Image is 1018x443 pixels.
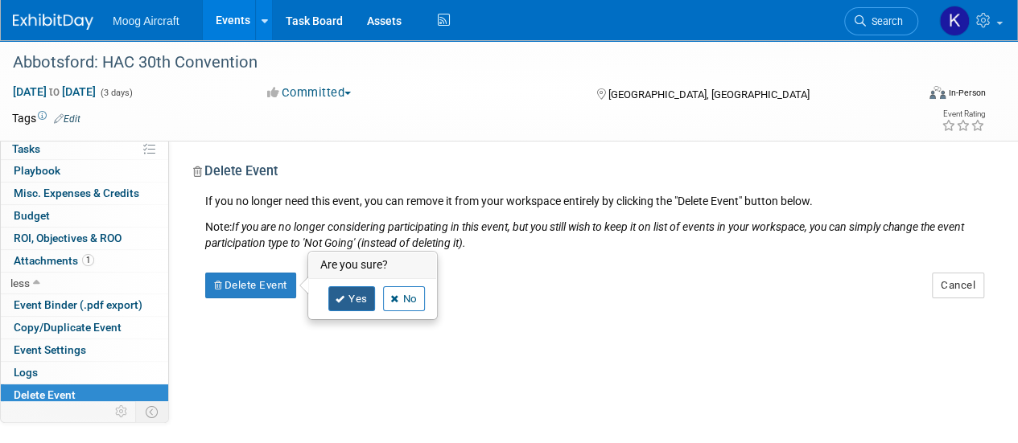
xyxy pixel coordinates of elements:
a: Event Binder (.pdf export) [1,294,168,316]
i: If you are no longer considering participating in this event, but you still wish to keep it on li... [205,220,964,249]
button: Delete Event [205,273,296,298]
div: Delete Event [193,162,974,193]
img: Kelsey Blackley [939,6,970,36]
span: Delete Event [14,388,76,401]
div: If you no longer need this event, you can remove it from your workspace entirely by clicking the ... [193,193,974,251]
img: Format-Inperson.png [929,86,946,99]
span: (3 days) [99,88,133,98]
span: ROI, Objectives & ROO [14,232,122,244]
h3: Are you sure? [309,252,436,278]
a: Search [844,7,918,35]
td: Toggle Event Tabs [136,401,169,422]
a: Yes [328,286,375,312]
a: ROI, Objectives & ROO [1,228,168,249]
span: Event Settings [14,343,86,356]
span: Moog Aircraft [113,14,179,27]
span: to [47,85,62,98]
a: Event Settings [1,339,168,361]
div: Note: [205,219,974,251]
td: Tags [12,110,80,126]
a: less [1,273,168,294]
span: [GEOGRAPHIC_DATA], [GEOGRAPHIC_DATA] [608,88,809,100]
a: Tasks [1,138,168,160]
button: Cancel [932,273,984,298]
span: Budget [14,209,50,222]
td: Personalize Event Tab Strip [108,401,136,422]
span: Attachments [14,254,94,267]
a: Attachments1 [1,250,168,272]
div: Event Rating [942,110,985,118]
span: Search [866,15,903,27]
button: Committed [262,84,357,101]
a: Misc. Expenses & Credits [1,183,168,204]
a: No [383,286,425,312]
span: Misc. Expenses & Credits [14,187,139,199]
img: ExhibitDay [13,14,93,30]
span: Event Binder (.pdf export) [14,298,142,311]
span: Tasks [12,142,40,155]
span: [DATE] [DATE] [12,84,97,99]
a: Delete Event [1,384,168,406]
div: Event Format [843,84,986,108]
span: Copy/Duplicate Event [14,321,122,334]
div: Abbotsford: HAC 30th Convention [7,48,903,77]
a: Playbook [1,160,168,182]
a: Edit [54,113,80,125]
div: In-Person [948,87,986,99]
span: less [10,277,30,289]
span: Logs [14,366,38,379]
span: Playbook [14,164,60,177]
a: Logs [1,362,168,384]
span: 1 [82,254,94,266]
a: Budget [1,205,168,227]
a: Copy/Duplicate Event [1,317,168,338]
